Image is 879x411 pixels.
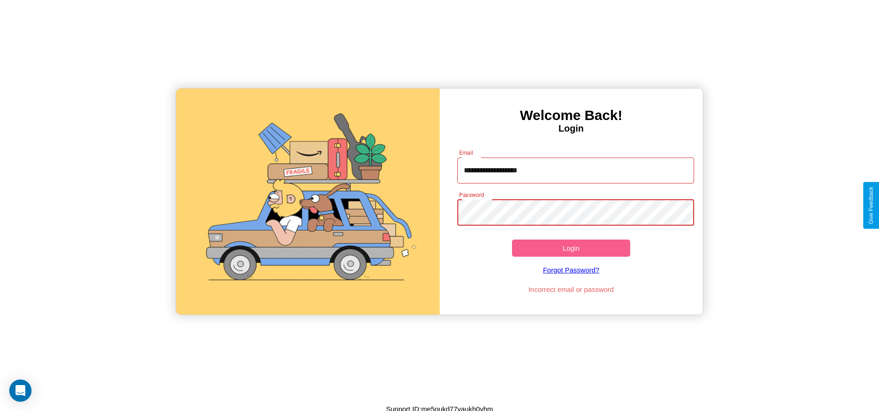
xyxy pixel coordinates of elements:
[459,149,474,157] label: Email
[440,107,703,123] h3: Welcome Back!
[512,240,631,257] button: Login
[453,257,689,283] a: Forgot Password?
[9,379,32,402] div: Open Intercom Messenger
[868,187,874,224] div: Give Feedback
[459,191,484,199] label: Password
[453,283,689,296] p: Incorrect email or password
[440,123,703,134] h4: Login
[176,89,439,315] img: gif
